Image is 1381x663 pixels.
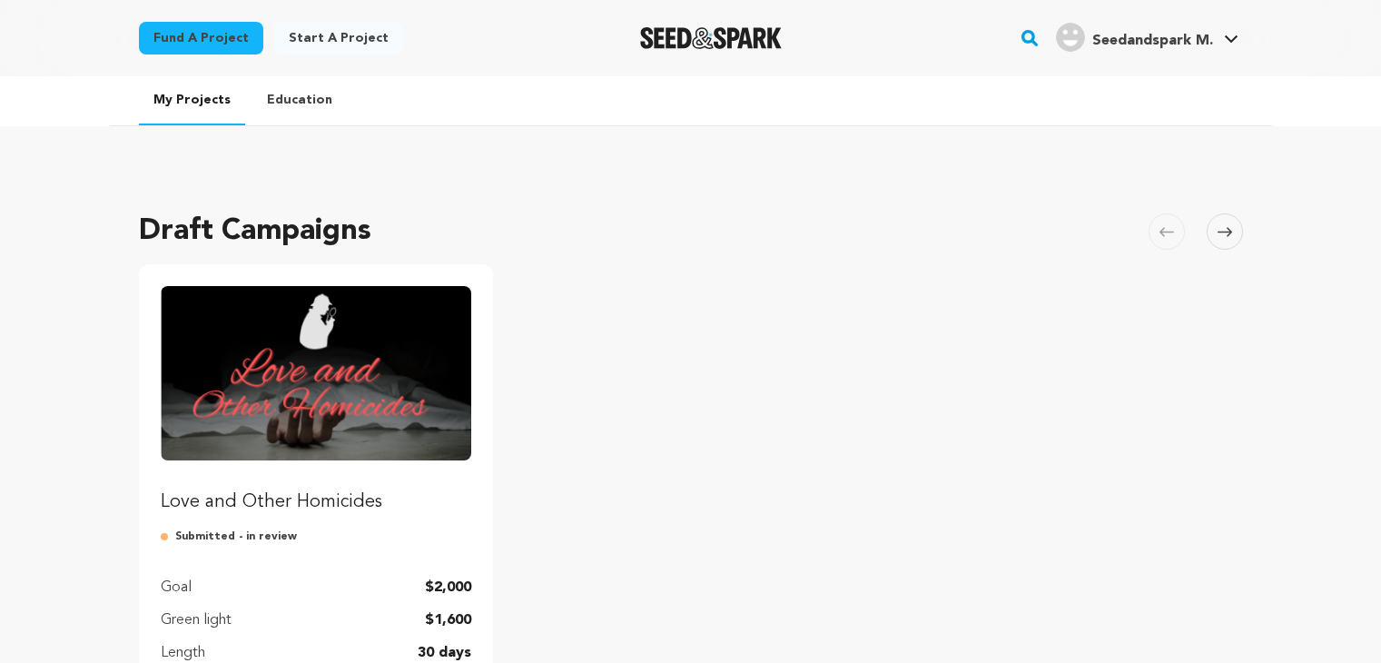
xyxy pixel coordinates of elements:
[425,577,471,599] p: $2,000
[1052,19,1242,57] span: Seedandspark M.'s Profile
[1052,19,1242,52] a: Seedandspark M.'s Profile
[1092,34,1213,48] span: Seedandspark M.
[640,27,783,49] img: Seed&Spark Logo Dark Mode
[425,609,471,631] p: $1,600
[274,22,403,54] a: Start a project
[139,76,245,125] a: My Projects
[161,609,232,631] p: Green light
[1056,23,1213,52] div: Seedandspark M.'s Profile
[1056,23,1085,52] img: user.png
[161,529,472,544] p: Submitted - in review
[640,27,783,49] a: Seed&Spark Homepage
[252,76,347,124] a: Education
[161,529,175,544] img: submitted-for-review.svg
[161,577,192,599] p: Goal
[139,22,263,54] a: Fund a project
[161,286,472,515] a: Fund Love and Other Homicides
[139,210,371,253] h2: Draft Campaigns
[161,490,472,515] p: Love and Other Homicides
